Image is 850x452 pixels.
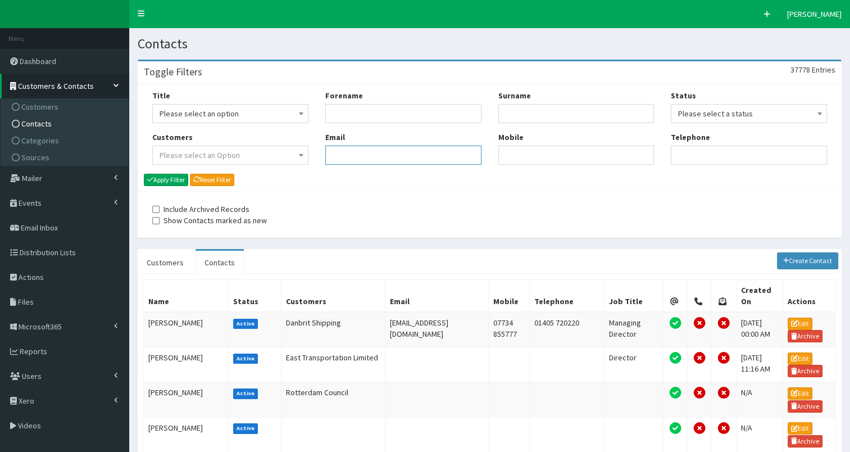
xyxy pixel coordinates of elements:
th: Mobile [488,279,529,312]
span: Customers & Contacts [18,81,94,91]
label: Active [233,354,258,364]
span: Reports [20,346,47,356]
td: Rotterdam Council [281,382,385,417]
span: Entries [812,65,835,75]
label: Mobile [498,132,524,143]
a: Customers [138,251,193,274]
a: Archive [788,400,822,413]
a: Edit [788,352,812,365]
td: 07734 855777 [488,312,529,347]
label: Active [233,319,258,329]
span: Email Inbox [21,223,58,233]
span: Dashboard [20,56,56,66]
a: Categories [3,132,129,149]
a: Archive [788,330,822,342]
span: Videos [18,421,41,431]
label: Show Contacts marked as new [152,215,267,226]
span: [PERSON_NAME] [787,9,842,19]
th: Status [228,279,281,312]
label: Customers [152,132,193,143]
button: Apply Filter [144,174,188,186]
a: Archive [788,435,822,448]
span: Microsoft365 [19,322,62,332]
span: Xero [19,396,34,406]
span: Please select a status [678,106,820,121]
a: Contacts [3,115,129,132]
span: Please select an option [160,106,301,121]
input: Include Archived Records [152,206,160,213]
label: Status [671,90,696,101]
span: Sources [21,152,49,162]
th: Email [385,279,489,312]
td: [EMAIL_ADDRESS][DOMAIN_NAME] [385,312,489,347]
span: Please select a status [671,104,827,123]
td: Managing Director [604,312,663,347]
input: Show Contacts marked as new [152,217,160,224]
span: Actions [19,272,44,282]
th: Post Permission [712,279,736,312]
label: Email [325,132,345,143]
th: Name [144,279,229,312]
label: Active [233,388,258,399]
th: Customers [281,279,385,312]
td: 01405 720220 [530,312,604,347]
td: N/A [736,382,783,417]
span: Please select an option [152,104,308,123]
a: Reset Filter [190,174,234,186]
th: Actions [783,279,836,312]
td: [PERSON_NAME] [144,417,229,452]
label: Forename [325,90,363,101]
a: Sources [3,149,129,166]
label: Active [233,423,258,433]
span: Please select an Option [160,150,240,160]
td: N/A [736,417,783,452]
td: [DATE] 11:16 AM [736,347,783,382]
span: Files [18,297,34,307]
td: [DATE] 00:00 AM [736,312,783,347]
span: Contacts [21,119,52,129]
a: Edit [788,422,812,435]
span: Events [19,198,42,208]
span: Users [22,371,42,381]
a: Edit [788,387,812,400]
td: Danbrit Shipping [281,312,385,347]
span: Customers [21,102,58,112]
a: Customers [3,98,129,115]
td: East Transportation Limited [281,347,385,382]
label: Title [152,90,170,101]
th: Created On [736,279,783,312]
label: Surname [498,90,531,101]
td: [PERSON_NAME] [144,347,229,382]
span: Distribution Lists [20,247,76,257]
th: Telephone Permission [688,279,712,312]
a: Edit [788,318,812,330]
h3: Toggle Filters [144,67,202,77]
a: Archive [788,365,822,377]
a: Contacts [196,251,244,274]
label: Include Archived Records [152,204,249,215]
td: [PERSON_NAME] [144,382,229,417]
span: Mailer [22,173,42,183]
span: 37778 [790,65,810,75]
th: Email Permission [663,279,687,312]
td: [PERSON_NAME] [144,312,229,347]
label: Telephone [671,132,710,143]
td: Director [604,347,663,382]
a: Create Contact [777,252,839,269]
th: Telephone [530,279,604,312]
h1: Contacts [138,37,842,51]
span: Categories [21,135,59,146]
th: Job Title [604,279,663,312]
